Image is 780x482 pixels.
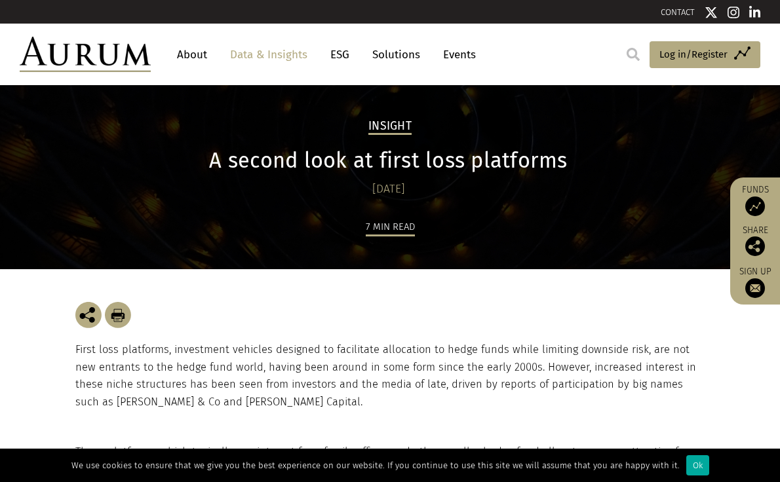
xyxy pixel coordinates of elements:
[745,278,765,298] img: Sign up to our newsletter
[737,184,773,216] a: Funds
[75,302,102,328] img: Share this post
[20,37,151,72] img: Aurum
[75,180,701,198] div: [DATE]
[686,455,709,475] div: Ok
[75,148,701,174] h1: A second look at first loss platforms
[437,43,476,67] a: Events
[650,41,760,69] a: Log in/Register
[745,236,765,256] img: Share this post
[105,302,131,328] img: Download Article
[661,7,695,17] a: CONTACT
[75,341,705,411] p: First loss platforms, investment vehicles designed to facilitate allocation to hedge funds while ...
[728,6,739,19] img: Instagram icon
[366,43,427,67] a: Solutions
[368,119,412,135] h2: Insight
[705,6,718,19] img: Twitter icon
[737,266,773,298] a: Sign up
[224,43,314,67] a: Data & Insights
[749,6,761,19] img: Linkedin icon
[745,196,765,216] img: Access Funds
[737,226,773,256] div: Share
[324,43,356,67] a: ESG
[366,219,415,236] div: 7 min read
[170,43,214,67] a: About
[659,46,728,62] span: Log in/Register
[627,48,640,61] img: search.svg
